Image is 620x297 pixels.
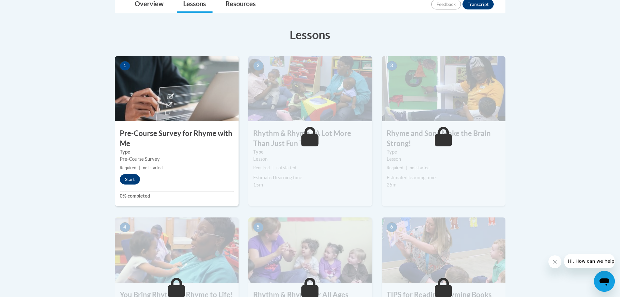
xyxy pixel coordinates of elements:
h3: Lessons [115,26,505,43]
span: | [272,165,274,170]
label: Type [387,148,501,156]
div: Lesson [253,156,367,163]
span: 15m [253,182,263,187]
span: not started [276,165,296,170]
span: | [406,165,407,170]
button: Start [120,174,140,185]
label: Type [253,148,367,156]
div: Estimated learning time: [253,174,367,181]
img: Course Image [115,217,239,283]
span: Required [253,165,270,170]
span: 3 [387,61,397,71]
div: Estimated learning time: [387,174,501,181]
img: Course Image [248,217,372,283]
label: 0% completed [120,192,234,200]
h3: Rhythm & Rhyme - A Lot More Than Just Fun Time! [248,128,372,149]
iframe: Close message [548,255,561,268]
img: Course Image [115,56,239,121]
img: Course Image [248,56,372,121]
span: not started [143,165,163,170]
span: 5 [253,222,264,232]
label: Type [120,148,234,156]
div: Pre-Course Survey [120,156,234,163]
span: 6 [387,222,397,232]
h3: Rhyme and Song Make the Brain Strong! [382,128,505,149]
span: | [139,165,140,170]
h3: Pre-Course Survey for Rhyme with Me [115,128,239,149]
iframe: Button to launch messaging window [594,271,615,292]
img: Course Image [382,56,505,121]
span: not started [410,165,430,170]
span: Required [387,165,403,170]
div: Lesson [387,156,501,163]
span: Required [120,165,136,170]
span: 1 [120,61,130,71]
img: Course Image [382,217,505,283]
span: 4 [120,222,130,232]
span: Hi. How can we help? [4,5,53,10]
iframe: Message from company [564,254,615,268]
span: 2 [253,61,264,71]
span: 25m [387,182,396,187]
